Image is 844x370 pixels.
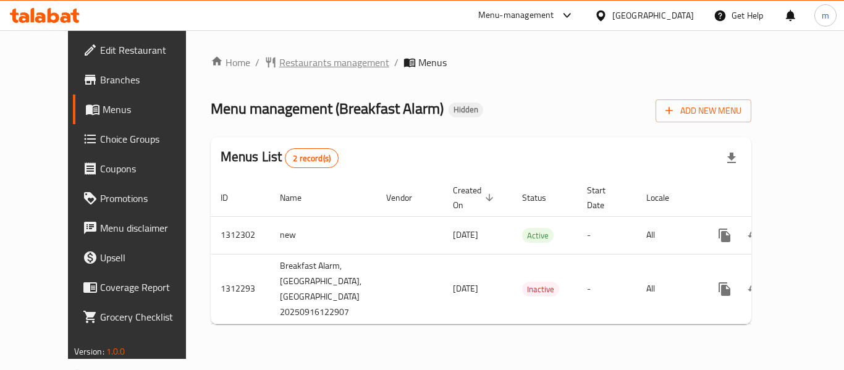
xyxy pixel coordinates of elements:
[100,161,199,176] span: Coupons
[73,35,209,65] a: Edit Restaurant
[103,102,199,117] span: Menus
[100,280,199,295] span: Coverage Report
[612,9,694,22] div: [GEOGRAPHIC_DATA]
[100,72,199,87] span: Branches
[646,190,685,205] span: Locale
[665,103,741,119] span: Add New Menu
[255,55,260,70] li: /
[587,183,622,212] span: Start Date
[740,274,769,304] button: Change Status
[522,282,559,296] span: Inactive
[449,103,483,117] div: Hidden
[73,154,209,183] a: Coupons
[453,280,478,296] span: [DATE]
[478,8,554,23] div: Menu-management
[822,9,829,22] span: m
[73,95,209,124] a: Menus
[100,309,199,324] span: Grocery Checklist
[211,95,444,122] span: Menu management ( Breakfast Alarm )
[100,191,199,206] span: Promotions
[449,104,483,115] span: Hidden
[73,302,209,332] a: Grocery Checklist
[211,179,838,324] table: enhanced table
[100,221,199,235] span: Menu disclaimer
[280,190,318,205] span: Name
[522,228,554,243] div: Active
[264,55,389,70] a: Restaurants management
[100,250,199,265] span: Upsell
[211,216,270,254] td: 1312302
[74,343,104,359] span: Version:
[211,55,752,70] nav: breadcrumb
[453,183,497,212] span: Created On
[740,221,769,250] button: Change Status
[394,55,399,70] li: /
[73,243,209,272] a: Upsell
[106,343,125,359] span: 1.0.0
[211,254,270,324] td: 1312293
[418,55,447,70] span: Menus
[700,179,838,217] th: Actions
[211,55,250,70] a: Home
[710,274,740,304] button: more
[73,124,209,154] a: Choice Groups
[221,190,244,205] span: ID
[73,213,209,243] a: Menu disclaimer
[386,190,428,205] span: Vendor
[270,254,376,324] td: Breakfast Alarm, [GEOGRAPHIC_DATA],[GEOGRAPHIC_DATA] 20250916122907
[221,148,339,168] h2: Menus List
[577,216,636,254] td: -
[73,183,209,213] a: Promotions
[453,227,478,243] span: [DATE]
[522,190,562,205] span: Status
[285,148,339,168] div: Total records count
[100,132,199,146] span: Choice Groups
[285,153,338,164] span: 2 record(s)
[279,55,389,70] span: Restaurants management
[73,272,209,302] a: Coverage Report
[636,216,700,254] td: All
[710,221,740,250] button: more
[100,43,199,57] span: Edit Restaurant
[717,143,746,173] div: Export file
[636,254,700,324] td: All
[270,216,376,254] td: new
[522,229,554,243] span: Active
[656,99,751,122] button: Add New Menu
[73,65,209,95] a: Branches
[577,254,636,324] td: -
